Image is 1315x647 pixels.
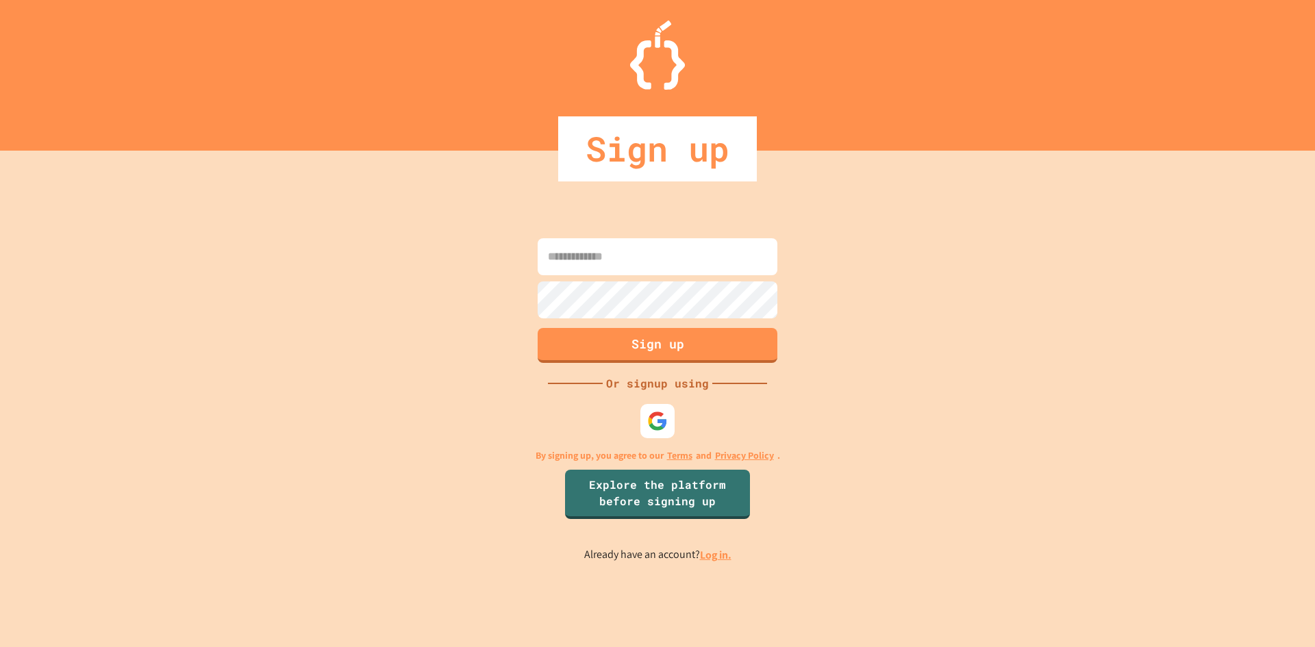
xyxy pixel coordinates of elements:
[536,448,780,463] p: By signing up, you agree to our and .
[584,546,731,563] p: Already have an account?
[715,448,774,463] a: Privacy Policy
[630,21,685,90] img: Logo.svg
[558,116,757,181] div: Sign up
[565,470,750,519] a: Explore the platform before signing up
[603,375,712,392] div: Or signup using
[667,448,692,463] a: Terms
[538,328,777,363] button: Sign up
[700,548,731,562] a: Log in.
[647,411,668,431] img: google-icon.svg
